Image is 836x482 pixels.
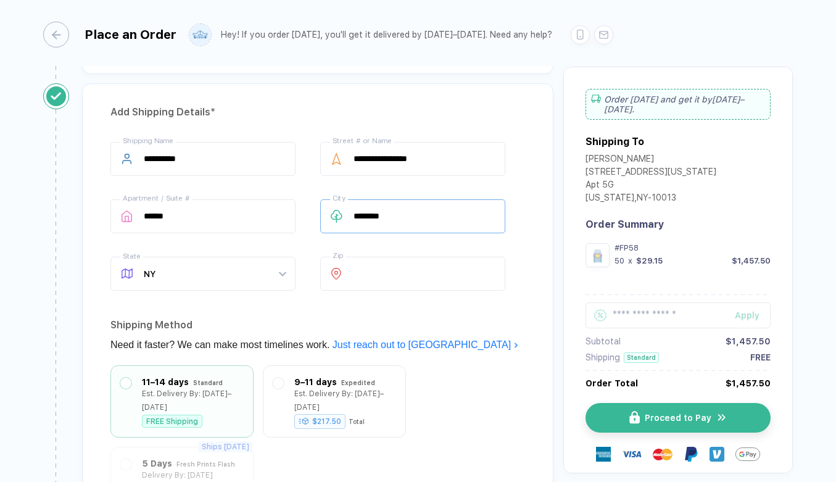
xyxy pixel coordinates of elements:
img: icon [629,411,640,424]
img: icon [716,412,727,423]
div: Order Summary [586,218,771,230]
img: user profile [189,24,211,46]
div: Standard [624,352,659,363]
div: 9–11 days [294,375,337,389]
img: GPay [735,442,760,467]
div: Place an Order [85,27,176,42]
div: Shipping To [586,136,644,148]
div: [PERSON_NAME] [586,154,716,167]
a: Just reach out to [GEOGRAPHIC_DATA] [333,339,519,350]
button: Apply [719,302,771,328]
div: $1,457.50 [726,336,771,346]
img: visa [622,444,642,464]
div: 50 [615,256,624,265]
div: x [627,256,634,265]
div: FREE Shipping [142,415,202,428]
div: 11–14 days StandardEst. Delivery By: [DATE]–[DATE]FREE Shipping [120,375,244,428]
div: Hey! If you order [DATE], you'll get it delivered by [DATE]–[DATE]. Need any help? [221,30,552,40]
div: [US_STATE] , NY - 10013 [586,193,716,206]
div: Expedited [341,376,375,389]
div: Add Shipping Details [110,102,525,122]
span: Proceed to Pay [645,413,711,423]
div: Standard [193,376,223,389]
span: NY [144,257,286,290]
div: 11–14 days [142,375,189,389]
div: Apply [735,310,771,320]
div: Apt 5G [586,180,716,193]
div: Total [349,418,365,425]
div: $1,457.50 [732,256,771,265]
div: FREE [750,352,771,362]
button: iconProceed to Payicon [586,403,771,433]
div: Shipping Method [110,315,525,335]
div: Need it faster? We can make most timelines work. [110,335,525,355]
img: Paypal [684,447,698,462]
div: Est. Delivery By: [DATE]–[DATE] [142,387,244,414]
div: $217.50 [294,414,346,429]
div: [STREET_ADDRESS][US_STATE] [586,167,716,180]
div: Subtotal [586,336,621,346]
img: express [596,447,611,462]
div: Est. Delivery By: [DATE]–[DATE] [294,387,396,414]
div: $1,457.50 [726,378,771,388]
img: master-card [653,444,673,464]
div: Order Total [586,378,638,388]
div: Shipping [586,352,620,362]
div: 9–11 days ExpeditedEst. Delivery By: [DATE]–[DATE]$217.50Total [273,375,396,428]
div: #FP58 [615,243,771,252]
div: Order [DATE] and get it by [DATE]–[DATE] . [586,89,771,120]
img: Venmo [710,447,724,462]
img: 90a0d555-9fee-4266-a19e-0431ad040343_nt_front_1757432055971.jpg [589,246,606,264]
div: $29.15 [636,256,663,265]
